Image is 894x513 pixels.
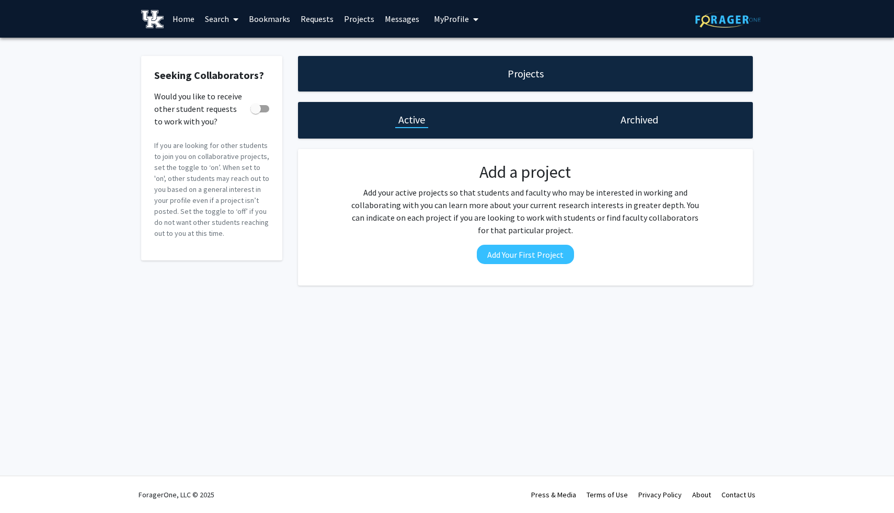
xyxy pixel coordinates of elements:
[339,1,380,37] a: Projects
[141,10,164,28] img: University of Kentucky Logo
[154,90,246,128] span: Would you like to receive other student requests to work with you?
[695,12,761,28] img: ForagerOne Logo
[531,490,576,499] a: Press & Media
[139,476,214,513] div: ForagerOne, LLC © 2025
[200,1,244,37] a: Search
[477,245,574,264] button: Add Your First Project
[692,490,711,499] a: About
[621,112,658,127] h1: Archived
[638,490,682,499] a: Privacy Policy
[380,1,425,37] a: Messages
[244,1,295,37] a: Bookmarks
[721,490,755,499] a: Contact Us
[167,1,200,37] a: Home
[295,1,339,37] a: Requests
[154,69,269,82] h2: Seeking Collaborators?
[587,490,628,499] a: Terms of Use
[154,140,269,239] p: If you are looking for other students to join you on collaborative projects, set the toggle to ‘o...
[508,66,544,81] h1: Projects
[398,112,425,127] h1: Active
[348,162,703,182] h2: Add a project
[434,14,469,24] span: My Profile
[8,466,44,505] iframe: Chat
[348,186,703,236] p: Add your active projects so that students and faculty who may be interested in working and collab...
